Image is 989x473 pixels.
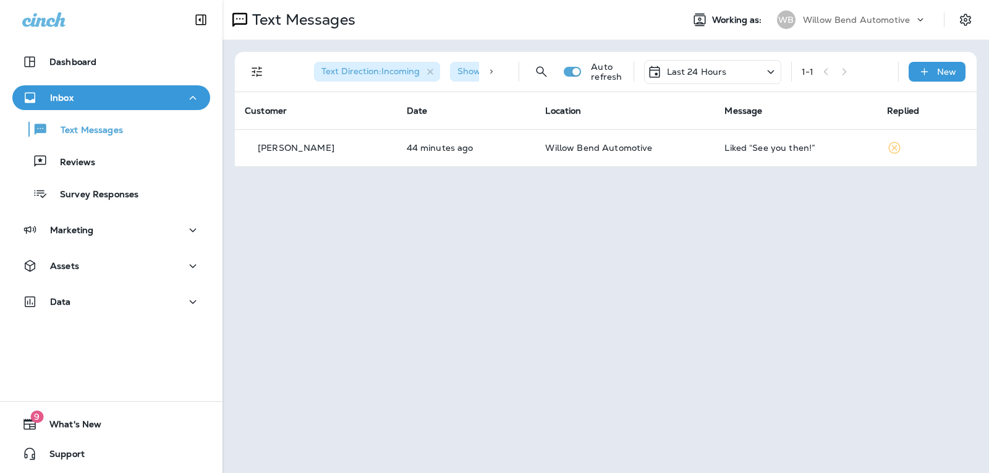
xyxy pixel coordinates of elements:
[30,411,43,423] span: 9
[321,66,420,77] span: Text Direction : Incoming
[48,189,138,201] p: Survey Responses
[12,218,210,242] button: Marketing
[49,57,96,67] p: Dashboard
[712,15,765,25] span: Working as:
[245,59,270,84] button: Filters
[450,62,627,82] div: Show Start/Stop/Unsubscribe:true
[50,225,93,235] p: Marketing
[12,49,210,74] button: Dashboard
[12,181,210,207] button: Survey Responses
[591,62,623,82] p: Auto refresh
[667,67,727,77] p: Last 24 Hours
[184,7,218,32] button: Collapse Sidebar
[12,254,210,278] button: Assets
[50,93,74,103] p: Inbox
[529,59,554,84] button: Search Messages
[48,125,123,137] p: Text Messages
[802,67,813,77] div: 1 - 1
[48,157,95,169] p: Reviews
[407,143,526,153] p: Oct 13, 2025 12:09 PM
[50,261,79,271] p: Assets
[37,419,101,434] span: What's New
[545,105,581,116] span: Location
[887,105,919,116] span: Replied
[545,142,652,153] span: Willow Bend Automotive
[457,66,606,77] span: Show Start/Stop/Unsubscribe : true
[724,143,867,153] div: Liked “See you then!”
[245,105,287,116] span: Customer
[37,449,85,464] span: Support
[777,11,796,29] div: WB
[12,116,210,142] button: Text Messages
[12,85,210,110] button: Inbox
[12,289,210,314] button: Data
[12,412,210,437] button: 9What's New
[803,15,910,25] p: Willow Bend Automotive
[407,105,428,116] span: Date
[12,441,210,466] button: Support
[314,62,440,82] div: Text Direction:Incoming
[247,11,355,29] p: Text Messages
[724,105,762,116] span: Message
[258,143,334,153] p: [PERSON_NAME]
[50,297,71,307] p: Data
[937,67,956,77] p: New
[954,9,977,31] button: Settings
[12,148,210,174] button: Reviews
